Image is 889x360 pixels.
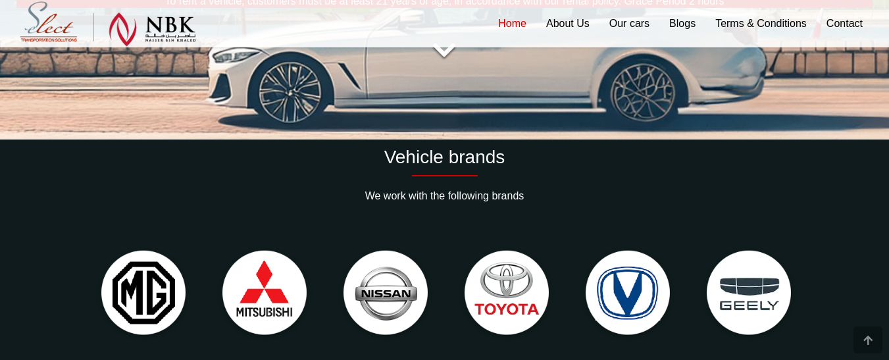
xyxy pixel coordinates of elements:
[853,326,882,353] div: Go to top
[453,240,561,348] img: Toyota
[332,240,440,348] img: Nissan
[574,240,682,348] img: Changan
[16,190,873,203] p: We work with the following brands
[89,240,197,348] img: MG
[16,146,873,168] h2: Vehicle brands
[20,1,196,47] img: Select Rent a Car
[211,240,318,348] img: Mitsubishi
[695,240,803,348] img: Geely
